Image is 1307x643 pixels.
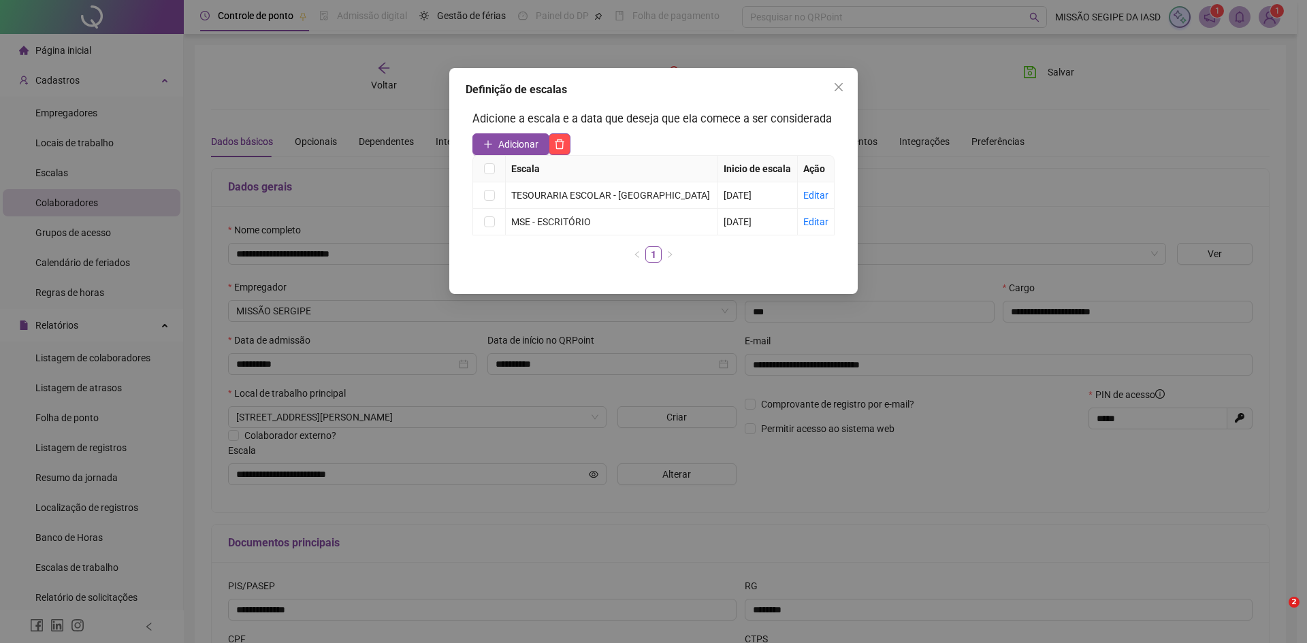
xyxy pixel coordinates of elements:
[833,82,844,93] span: close
[646,247,661,262] a: 1
[803,190,828,201] a: Editar
[662,246,678,263] button: right
[472,133,549,155] button: Adicionar
[828,76,850,98] button: Close
[1261,597,1293,629] iframe: Intercom live chat
[718,156,798,182] th: Inicio de escala
[645,246,662,263] li: 1
[554,139,565,150] span: delete
[511,214,712,229] div: MSE - ESCRITÓRIO
[466,82,841,98] div: Definição de escalas
[662,246,678,263] li: Próxima página
[798,156,835,182] th: Ação
[498,137,538,152] span: Adicionar
[629,246,645,263] li: Página anterior
[633,250,641,259] span: left
[803,216,828,227] a: Editar
[472,110,835,128] h3: Adicione a escala e a data que deseja que ela comece a ser considerada
[629,246,645,263] button: left
[724,190,752,201] span: [DATE]
[511,188,712,203] div: TESOURARIA ESCOLAR - [GEOGRAPHIC_DATA]
[724,216,752,227] span: [DATE]
[666,250,674,259] span: right
[506,156,718,182] th: Escala
[483,139,493,149] span: plus
[1289,597,1300,608] span: 2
